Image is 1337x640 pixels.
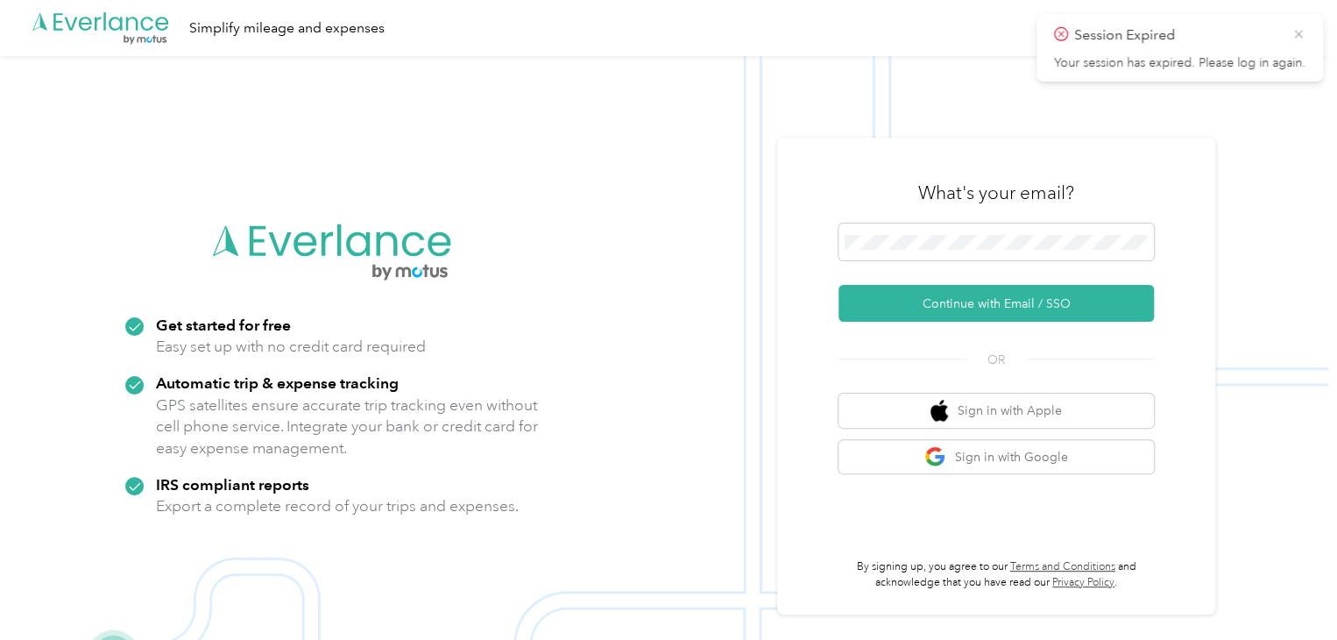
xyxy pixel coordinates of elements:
img: google logo [924,446,946,468]
p: Export a complete record of your trips and expenses. [156,495,519,517]
p: GPS satellites ensure accurate trip tracking even without cell phone service. Integrate your bank... [156,395,539,459]
button: Continue with Email / SSO [838,285,1154,322]
strong: Get started for free [156,316,291,334]
p: Easy set up with no credit card required [156,336,426,358]
h3: What's your email? [918,181,1074,205]
a: Terms and Conditions [1010,560,1115,573]
div: Simplify mileage and expenses [189,18,385,39]
strong: Automatic trip & expense tracking [156,373,399,392]
p: Your session has expired. Please log in again. [1054,55,1305,71]
p: By signing up, you agree to our and acknowledge that you have read our . [838,559,1154,590]
img: apple logo [930,400,948,422]
a: Privacy Policy [1052,576,1114,589]
button: google logoSign in with Google [838,440,1154,474]
span: OR [966,351,1027,369]
p: Session Expired [1074,25,1279,46]
button: apple logoSign in with Apple [838,394,1154,428]
iframe: Everlance-gr Chat Button Frame [1239,542,1337,640]
strong: IRS compliant reports [156,475,309,494]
